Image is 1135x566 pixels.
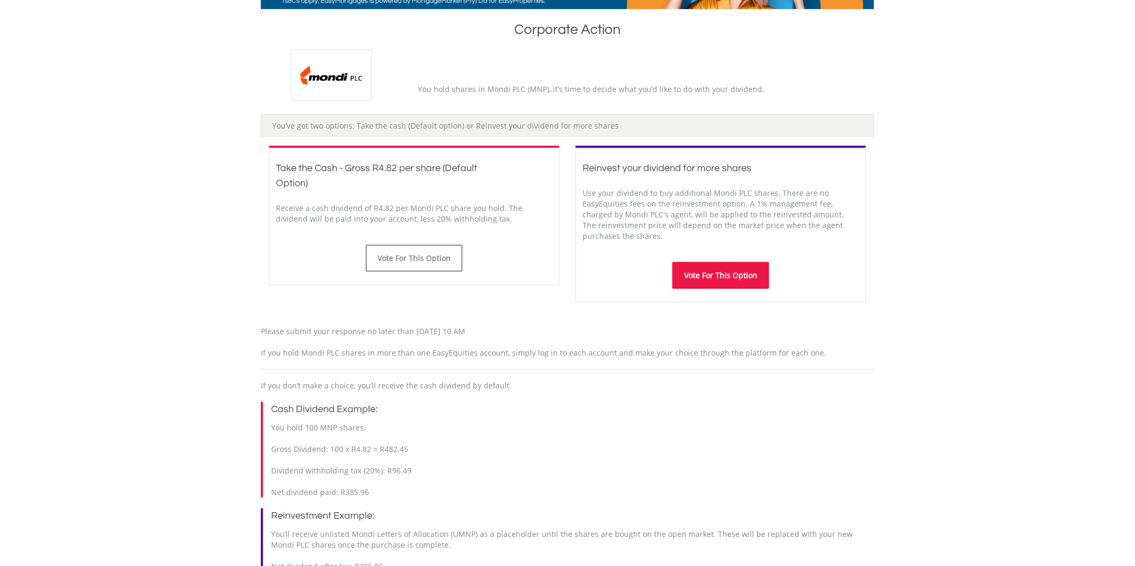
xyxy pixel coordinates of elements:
[583,163,751,173] span: Reinvest your dividend for more shares
[583,188,844,241] span: Use your dividend to buy additional Mondi PLC shares. There are no EasyEquities fees on the reinv...
[366,245,463,272] button: Vote For This Option
[418,84,765,94] span: You hold shares in Mondi PLC (MNP), it’s time to decide what you’d like to do with your dividend.
[672,262,769,289] button: Vote For This Option
[272,121,619,131] span: You’ve got two options: Take the cash (Default option) or Reinvest your dividend for more shares
[291,49,372,101] img: EQU.ZA.MNP.png
[271,402,874,417] h3: Cash Dividend Example:
[261,380,874,391] p: If you don’t make a choice, you’ll receive the cash dividend by default.
[271,422,412,497] span: You hold 100 MNP shares. Gross Dividend: 100 x R4.82 = R482.45 Dividend withholding tax (20%): R9...
[276,163,477,188] span: Take the Cash - Gross R4.82 per share (Default Option)
[261,20,874,44] h1: Corporate Action
[261,326,826,358] span: Please submit your response no later than [DATE] 10 AM If you hold Mondi PLC shares in more than ...
[276,203,522,224] span: Receive a cash dividend of R4.82 per Mondi PLC share you hold. The dividend will be paid into you...
[271,508,874,523] h3: Reinvestment Example:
